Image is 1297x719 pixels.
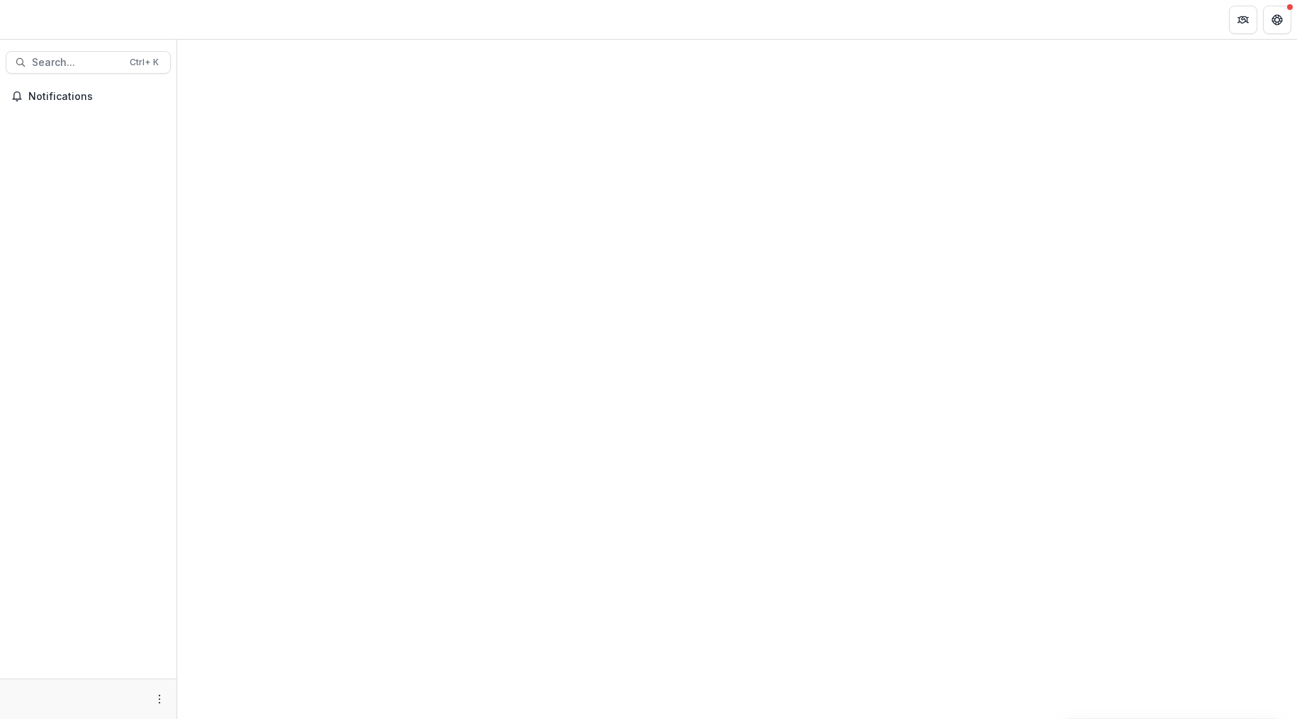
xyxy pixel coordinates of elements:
[6,51,171,74] button: Search...
[32,57,121,69] span: Search...
[28,91,165,103] span: Notifications
[1263,6,1291,34] button: Get Help
[183,9,243,30] nav: breadcrumb
[6,85,171,108] button: Notifications
[151,691,168,708] button: More
[1229,6,1257,34] button: Partners
[127,55,162,70] div: Ctrl + K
